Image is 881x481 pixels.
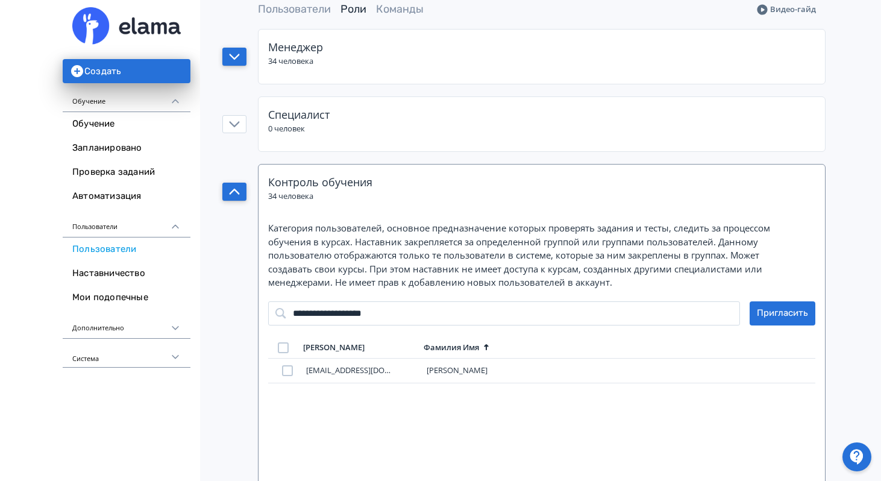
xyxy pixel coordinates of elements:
div: [PERSON_NAME] [427,366,530,376]
div: Пользователи [63,209,190,237]
div: Дополнительно [63,310,190,339]
a: Пользователи [258,2,331,16]
div: 34 человека [268,190,313,203]
span: Менеджер [268,40,323,54]
a: Команды [376,2,424,16]
p: Категория пользователей, основное предназначение которых проверять задания и тесты, следить за пр... [268,221,796,289]
button: Создать [63,59,190,83]
div: [PERSON_NAME] [303,342,365,353]
span: Специалист [268,107,330,122]
a: Обучение [63,112,190,136]
button: Пригласить [750,301,815,325]
span: [EMAIL_ADDRESS][DOMAIN_NAME] [306,366,397,376]
a: Видео-гайд [757,4,816,16]
a: Проверка заданий [63,160,190,184]
div: 0 человек [268,123,305,135]
div: Фамилия Имя [424,342,479,353]
div: Обучение [63,83,190,112]
a: Автоматизация [63,184,190,209]
a: Мои подопечные [63,286,190,310]
a: Наставничество [63,262,190,286]
a: Пользователи [63,237,190,262]
span: Контроль обучения [268,175,372,189]
div: Система [63,339,190,368]
a: Запланировано [63,136,190,160]
div: 34 человека [268,55,313,68]
img: https://files.teachbase.ru/system/account/49446/logo/medium-41563bfb68b138c87ea16aa7a8c83070.png [72,7,181,45]
a: Роли [340,2,366,16]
